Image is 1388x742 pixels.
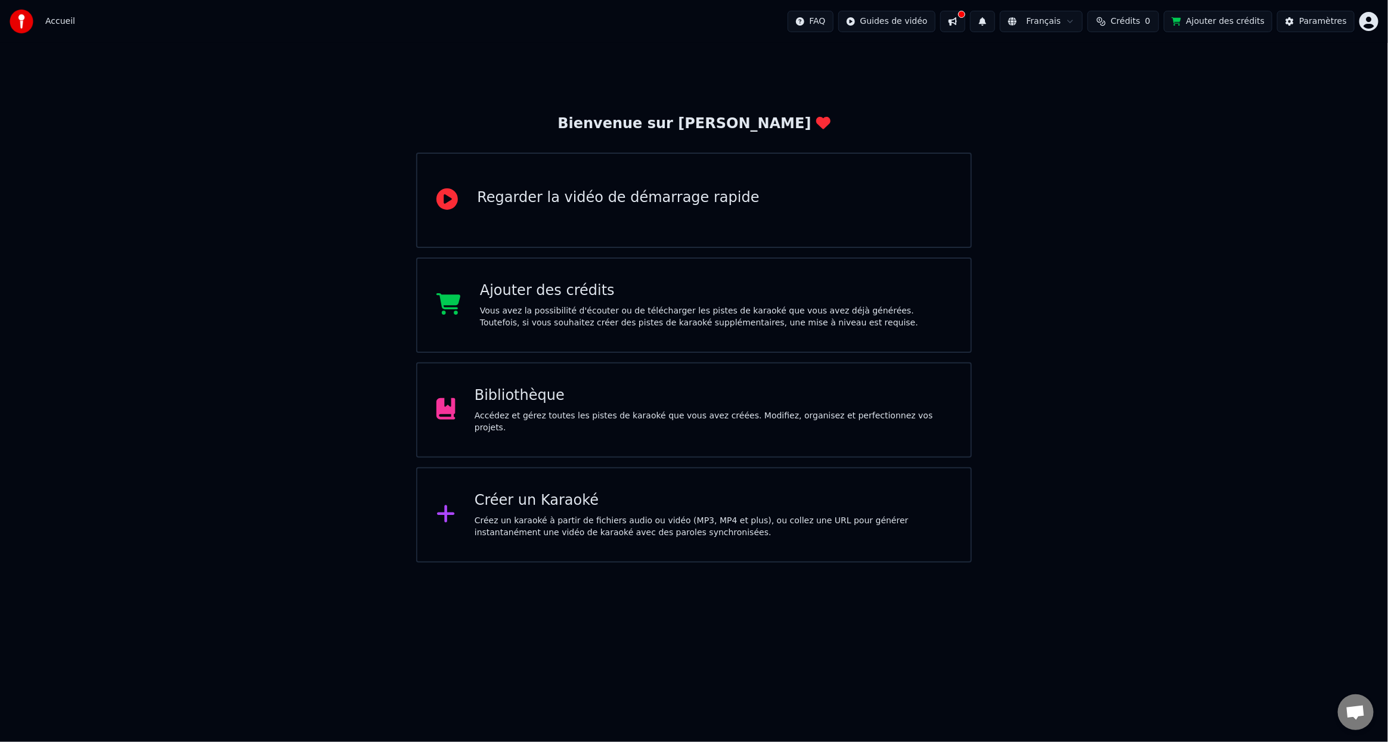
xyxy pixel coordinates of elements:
div: Paramètres [1299,15,1347,27]
div: Créez un karaoké à partir de fichiers audio ou vidéo (MP3, MP4 et plus), ou collez une URL pour g... [475,515,952,539]
span: 0 [1145,15,1151,27]
div: Bienvenue sur [PERSON_NAME] [557,114,830,134]
button: Ajouter des crédits [1164,11,1272,32]
span: Crédits [1111,15,1140,27]
div: Ouvrir le chat [1338,694,1374,730]
div: Créer un Karaoké [475,491,952,510]
img: youka [10,10,33,33]
button: FAQ [788,11,834,32]
button: Paramètres [1277,11,1355,32]
button: Crédits0 [1088,11,1159,32]
div: Vous avez la possibilité d'écouter ou de télécharger les pistes de karaoké que vous avez déjà gén... [480,305,952,329]
div: Accédez et gérez toutes les pistes de karaoké que vous avez créées. Modifiez, organisez et perfec... [475,410,952,434]
div: Ajouter des crédits [480,281,952,300]
nav: breadcrumb [45,15,75,27]
span: Accueil [45,15,75,27]
button: Guides de vidéo [838,11,935,32]
div: Bibliothèque [475,386,952,405]
div: Regarder la vidéo de démarrage rapide [477,188,759,207]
